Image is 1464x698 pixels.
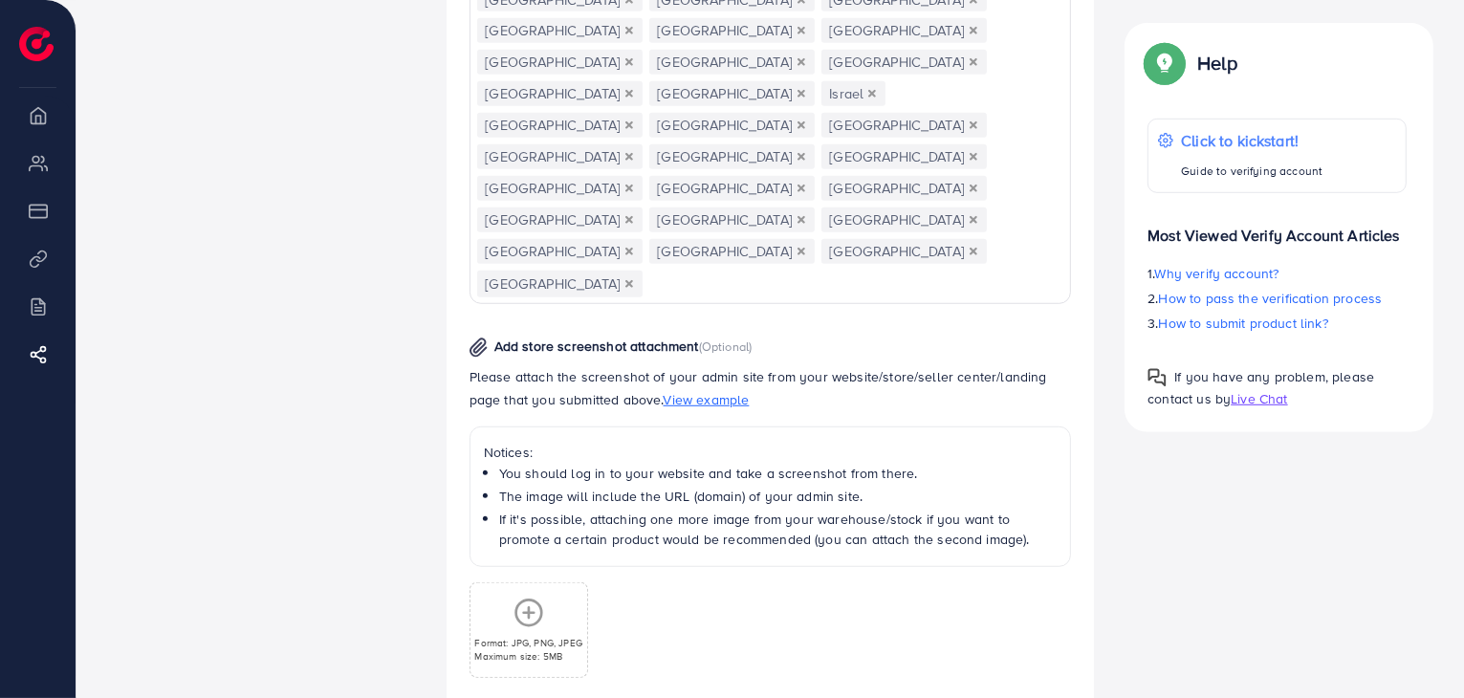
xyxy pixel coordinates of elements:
p: Please attach the screenshot of your admin site from your website/store/seller center/landing pag... [470,365,1072,411]
button: Deselect Ukraine [969,247,978,256]
span: [GEOGRAPHIC_DATA] [649,50,815,75]
span: [GEOGRAPHIC_DATA] [477,50,643,75]
span: [GEOGRAPHIC_DATA] [821,239,987,264]
button: Deselect Indonesia [969,184,978,193]
span: [GEOGRAPHIC_DATA] [477,144,643,169]
span: [GEOGRAPHIC_DATA] [649,18,815,43]
img: Popup guide [1147,368,1167,387]
input: Search for option [645,270,1047,299]
span: [GEOGRAPHIC_DATA] [649,81,815,106]
button: Deselect Pakistan [797,120,806,130]
button: Deselect Poland [969,57,978,67]
img: img [470,338,488,358]
img: logo [19,27,54,61]
span: [GEOGRAPHIC_DATA] [649,113,815,138]
span: [GEOGRAPHIC_DATA] [477,176,643,201]
button: Deselect France [624,152,634,162]
span: [GEOGRAPHIC_DATA] [821,50,987,75]
span: [GEOGRAPHIC_DATA] [477,113,643,138]
li: If it's possible, attaching one more image from your warehouse/stock if you want to promote a cer... [499,510,1058,549]
button: Deselect Argentina [624,184,634,193]
li: The image will include the URL (domain) of your admin site. [499,487,1058,506]
button: Deselect Netherlands [969,152,978,162]
p: Help [1197,52,1237,75]
button: Deselect Oman [797,215,806,225]
span: How to submit product link? [1159,314,1328,333]
p: 3. [1147,312,1407,335]
button: Deselect Saudi Arabia [797,89,806,98]
span: [GEOGRAPHIC_DATA] [821,113,987,138]
span: Add store screenshot attachment [494,337,699,356]
iframe: Chat [1383,612,1450,684]
span: (Optional) [699,338,753,355]
p: Most Viewed Verify Account Articles [1147,208,1407,247]
span: [GEOGRAPHIC_DATA] [649,239,815,264]
button: Deselect Italy [969,26,978,35]
img: Popup guide [1147,46,1182,80]
li: You should log in to your website and take a screenshot from there. [499,464,1058,483]
button: Deselect Qatar [797,184,806,193]
span: [GEOGRAPHIC_DATA] [477,18,643,43]
span: View example [664,390,750,409]
button: Deselect Bangladesh [624,279,634,289]
button: Deselect Switzerland [797,57,806,67]
span: [GEOGRAPHIC_DATA] [821,144,987,169]
span: [GEOGRAPHIC_DATA] [477,239,643,264]
button: Deselect Denmark [624,89,634,98]
span: [GEOGRAPHIC_DATA] [477,81,643,106]
button: Deselect Greece [797,152,806,162]
span: How to pass the verification process [1159,289,1383,308]
span: [GEOGRAPHIC_DATA] [649,176,815,201]
button: Deselect Spain [969,215,978,225]
span: Live Chat [1231,389,1287,408]
span: [GEOGRAPHIC_DATA] [649,207,815,232]
p: 2. [1147,287,1407,310]
button: Deselect Israel [867,89,877,98]
p: Click to kickstart! [1181,129,1322,152]
p: Maximum size: 5MB [474,649,582,663]
span: [GEOGRAPHIC_DATA] [821,18,987,43]
span: [GEOGRAPHIC_DATA] [477,271,643,297]
span: Why verify account? [1155,264,1279,283]
span: [GEOGRAPHIC_DATA] [821,176,987,201]
p: Format: JPG, PNG, JPEG [474,636,582,649]
p: 1. [1147,262,1407,285]
button: Deselect Malaysia [624,215,634,225]
p: Guide to verifying account [1181,160,1322,183]
button: Deselect Russia [797,247,806,256]
button: Deselect United Kingdom [624,26,634,35]
button: Deselect Norway [624,120,634,130]
span: Israel [821,81,885,106]
button: Deselect Brazil [624,247,634,256]
span: [GEOGRAPHIC_DATA] [649,144,815,169]
button: Deselect Kuwait [624,57,634,67]
button: Deselect Egypt [969,120,978,130]
span: [GEOGRAPHIC_DATA] [821,207,987,232]
button: Deselect Germany [797,26,806,35]
p: Notices: [484,441,1058,464]
span: If you have any problem, please contact us by [1147,367,1374,408]
span: [GEOGRAPHIC_DATA] [477,207,643,232]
